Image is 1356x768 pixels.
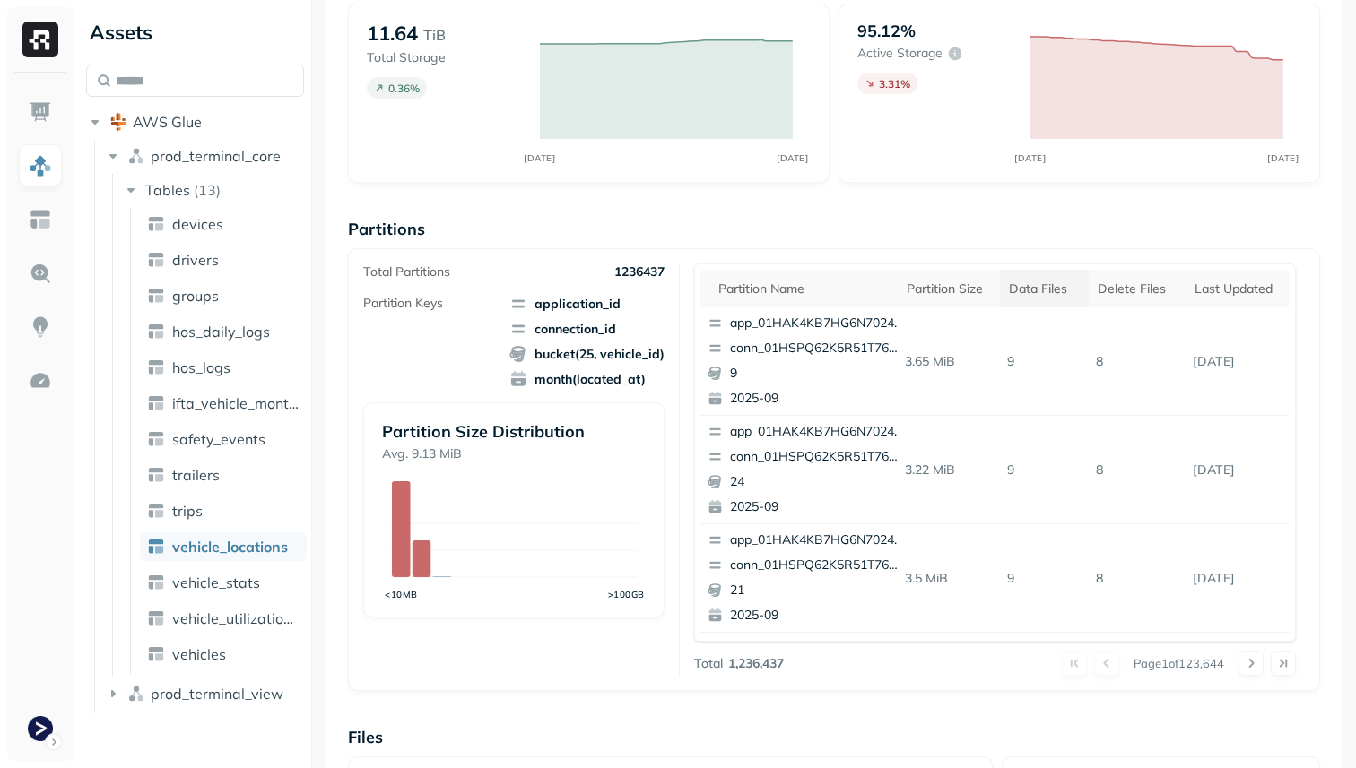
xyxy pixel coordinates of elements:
span: devices [172,215,223,233]
span: Tables [145,181,190,199]
p: ( 13 ) [194,181,221,199]
p: Total Partitions [363,263,450,280]
span: connection_id [509,320,665,338]
p: Sep 12, 2025 [1186,346,1290,377]
p: 2025-09 [730,498,904,516]
p: 9 [1000,454,1089,486]
button: app_01HAK4KB7HG6N7024210G3S8D5conn_01HSPQ62K5R51T76CB1XJV8SMX92025-09 [700,307,912,415]
img: table [147,645,165,663]
a: vehicle_stats [140,568,307,597]
p: 0.36 % [388,82,420,95]
img: table [147,538,165,556]
p: 1236437 [614,263,665,280]
a: devices [140,210,307,238]
p: conn_01HSPQ62K5R51T76CB1XJV8SMX [730,557,904,574]
a: safety_events [140,425,307,453]
a: ifta_vehicle_months [140,389,307,418]
tspan: [DATE] [1268,152,1299,163]
img: table [147,287,165,305]
img: Query Explorer [29,262,52,285]
img: namespace [127,685,145,703]
tspan: <10MB [385,589,418,600]
p: 9 [730,365,904,383]
p: Partition Size Distribution [382,421,646,442]
a: vehicles [140,640,307,669]
img: table [147,430,165,448]
img: table [147,574,165,591]
p: 8 [1089,563,1186,594]
span: vehicle_locations [172,538,288,556]
p: Total Storage [367,49,522,66]
button: app_01HAK4KB7HG6N7024210G3S8D5conn_01HSK2FKR5T8D0WKQNA8DSNY2B02025-09 [700,633,912,740]
button: AWS Glue [86,108,304,136]
div: Delete Files [1098,280,1177,298]
p: 8 [1089,346,1186,377]
img: table [147,323,165,341]
p: 95.12% [857,21,916,41]
img: Assets [29,154,52,177]
p: 3.22 MiB [898,454,1001,486]
img: table [147,358,165,376]
img: Optimization [29,369,52,393]
div: Data Files [1009,280,1080,298]
img: Ryft [22,22,58,57]
tspan: [DATE] [1015,152,1047,163]
p: Avg. 9.13 MiB [382,445,646,462]
p: TiB [423,24,446,46]
p: 9 [1000,563,1089,594]
img: Dashboard [29,100,52,124]
a: trailers [140,461,307,489]
span: drivers [172,251,219,269]
span: groups [172,287,219,305]
img: table [147,466,165,484]
img: root [109,113,127,131]
p: conn_01HSPQ62K5R51T76CB1XJV8SMX [730,340,904,358]
img: Insights [29,315,52,339]
span: ifta_vehicle_months [172,394,300,412]
a: hos_daily_logs [140,317,307,346]
button: Tables(13) [122,176,306,204]
button: app_01HAK4KB7HG6N7024210G3S8D5conn_01HSPQ62K5R51T76CB1XJV8SMX212025-09 [700,524,912,632]
button: prod_terminal_view [104,679,305,708]
a: vehicle_utilization_day [140,604,307,633]
div: Partition size [907,280,992,298]
p: Files [348,727,1320,747]
a: drivers [140,246,307,274]
p: Total [694,655,723,672]
span: month(located_at) [509,370,665,388]
p: 3.65 MiB [898,346,1001,377]
span: prod_terminal_core [151,147,281,165]
span: prod_terminal_view [151,685,283,703]
div: Assets [86,18,304,47]
a: trips [140,496,307,525]
img: table [147,251,165,269]
p: app_01HAK4KB7HG6N7024210G3S8D5 [730,531,904,549]
img: Terminal [28,716,53,741]
p: 8 [1089,454,1186,486]
p: 9 [1000,346,1089,377]
span: trips [172,502,203,520]
p: Sep 12, 2025 [1186,454,1290,486]
p: app_01HAK4KB7HG6N7024210G3S8D5 [730,423,904,441]
img: table [147,502,165,520]
p: Page 1 of 123,644 [1134,655,1224,671]
button: prod_terminal_core [104,142,305,170]
img: Asset Explorer [29,208,52,231]
p: 2025-09 [730,607,904,625]
p: Sep 12, 2025 [1186,563,1290,594]
tspan: [DATE] [525,152,556,163]
span: vehicle_utilization_day [172,609,300,627]
span: AWS Glue [133,113,202,131]
p: Partitions [348,219,1320,239]
p: Partition Keys [363,295,443,312]
span: safety_events [172,430,265,448]
span: vehicles [172,645,226,663]
a: hos_logs [140,353,307,382]
p: Active storage [857,45,943,62]
span: vehicle_stats [172,574,260,591]
p: 3.5 MiB [898,563,1001,594]
img: namespace [127,147,145,165]
p: 11.64 [367,21,418,46]
p: 2025-09 [730,390,904,408]
tspan: >100GB [608,589,645,600]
